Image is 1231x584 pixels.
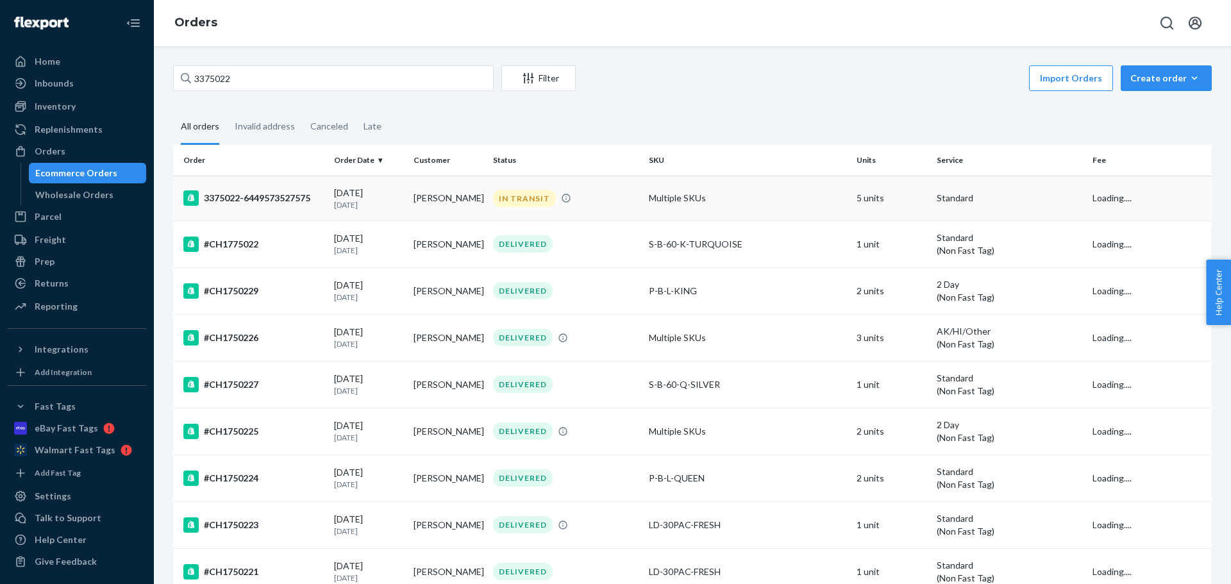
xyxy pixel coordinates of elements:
a: Inbounds [8,73,146,94]
a: Wholesale Orders [29,185,147,205]
div: [DATE] [334,326,403,349]
p: Standard [937,192,1082,204]
div: #CH1750224 [183,471,324,486]
a: Home [8,51,146,72]
a: eBay Fast Tags [8,418,146,438]
a: Walmart Fast Tags [8,440,146,460]
p: Standard [937,465,1082,478]
p: [DATE] [334,572,403,583]
a: Reporting [8,296,146,317]
a: Replenishments [8,119,146,140]
div: 3375022-6449573527575 [183,190,324,206]
div: [DATE] [334,372,403,396]
div: Replenishments [35,123,103,136]
td: [PERSON_NAME] [408,455,488,501]
td: Loading.... [1087,361,1212,408]
button: Open account menu [1182,10,1208,36]
div: [DATE] [334,279,403,303]
div: P-B-L-KING [649,285,846,297]
td: [PERSON_NAME] [408,176,488,221]
a: Ecommerce Orders [29,163,147,183]
p: [DATE] [334,385,403,396]
div: DELIVERED [493,469,553,487]
a: Talk to Support [8,508,146,528]
td: Multiple SKUs [644,408,851,455]
div: Talk to Support [35,512,101,524]
td: 1 unit [851,361,931,408]
td: 2 units [851,267,931,314]
td: Loading.... [1087,176,1212,221]
th: Units [851,145,931,176]
div: Add Fast Tag [35,467,81,478]
td: [PERSON_NAME] [408,314,488,361]
div: Create order [1130,72,1202,85]
div: Ecommerce Orders [35,167,117,179]
div: Integrations [35,343,88,356]
td: Loading.... [1087,314,1212,361]
td: Loading.... [1087,267,1212,314]
td: [PERSON_NAME] [408,408,488,455]
div: #CH1750225 [183,424,324,439]
td: 1 unit [851,221,931,267]
p: [DATE] [334,526,403,537]
div: LD-30PAC-FRESH [649,565,846,578]
div: Help Center [35,533,87,546]
th: Status [488,145,644,176]
p: Standard [937,231,1082,244]
div: S-B-60-Q-SILVER [649,378,846,391]
div: Freight [35,233,66,246]
div: (Non Fast Tag) [937,431,1082,444]
a: Settings [8,486,146,506]
td: 2 units [851,408,931,455]
div: DELIVERED [493,376,553,393]
th: SKU [644,145,851,176]
div: [DATE] [334,232,403,256]
td: Loading.... [1087,501,1212,548]
div: DELIVERED [493,329,553,346]
button: Fast Tags [8,396,146,417]
div: Fast Tags [35,400,76,413]
div: (Non Fast Tag) [937,385,1082,397]
div: #CH1750226 [183,330,324,346]
div: DELIVERED [493,422,553,440]
div: IN TRANSIT [493,190,556,207]
a: Parcel [8,206,146,227]
p: Standard [937,512,1082,525]
td: [PERSON_NAME] [408,501,488,548]
input: Search orders [173,65,494,91]
p: Standard [937,559,1082,572]
a: Orders [8,141,146,162]
span: Help Center [1206,260,1231,325]
div: #CH1750221 [183,564,324,580]
div: Walmart Fast Tags [35,444,115,456]
div: Returns [35,277,69,290]
div: S-B-60-K-TURQUOISE [649,238,846,251]
div: [DATE] [334,466,403,490]
div: DELIVERED [493,516,553,533]
div: Inventory [35,100,76,113]
p: [DATE] [334,292,403,303]
td: Multiple SKUs [644,176,851,221]
div: (Non Fast Tag) [937,338,1082,351]
ol: breadcrumbs [164,4,228,42]
p: 2 Day [937,419,1082,431]
button: Open Search Box [1154,10,1180,36]
div: Canceled [310,110,348,143]
div: (Non Fast Tag) [937,478,1082,491]
div: (Non Fast Tag) [937,291,1082,304]
div: Home [35,55,60,68]
div: Give Feedback [35,555,97,568]
div: [DATE] [334,513,403,537]
div: DELIVERED [493,235,553,253]
button: Give Feedback [8,551,146,572]
div: #CH1750229 [183,283,324,299]
a: Orders [174,15,217,29]
p: [DATE] [334,245,403,256]
a: Help Center [8,530,146,550]
a: Prep [8,251,146,272]
th: Service [932,145,1087,176]
button: Filter [501,65,576,91]
div: Orders [35,145,65,158]
button: Import Orders [1029,65,1113,91]
div: #CH1750227 [183,377,324,392]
